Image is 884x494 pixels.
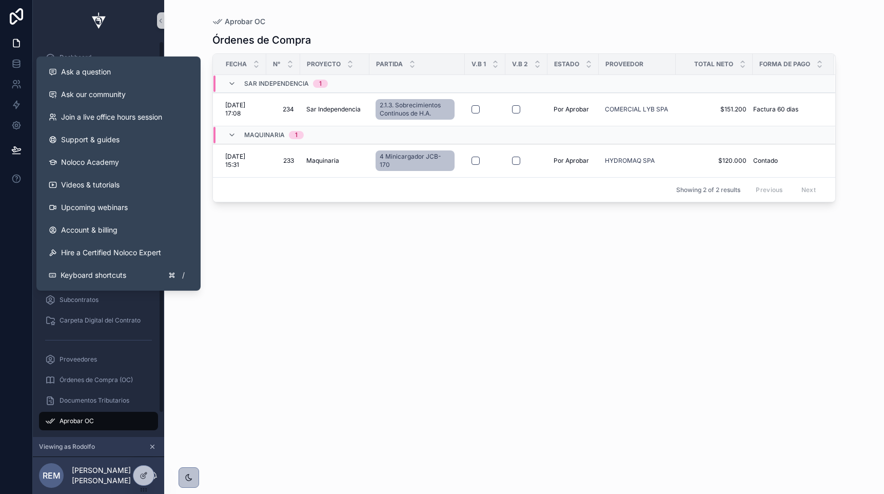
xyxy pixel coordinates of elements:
[753,157,778,165] span: Contado
[472,60,486,68] span: V.B 1
[39,443,95,451] span: Viewing as Rodolfo
[554,105,593,113] a: Por Aprobar
[39,391,158,410] a: Documentos Tributarios
[307,60,341,68] span: Proyecto
[753,157,822,165] a: Contado
[43,469,61,482] span: REM
[605,105,670,113] a: COMERCIAL LYB SPA
[39,291,158,309] a: Subcontratos
[225,16,265,27] span: Aprobar OC
[61,248,161,258] span: Hire a Certified Noloco Expert
[61,225,117,235] span: Account & billing
[376,97,459,122] a: 2.1.3. Sobrecimientos Continuos de H.A.
[41,196,197,219] a: Upcoming webinars
[60,355,97,364] span: Proveedores
[41,61,197,83] button: Ask a question
[225,153,260,169] a: [DATE] 15:31
[376,150,455,171] a: 4 Minicargador JCB-170
[41,219,197,241] a: Account & billing
[60,316,141,325] span: Carpeta Digital del Contrato
[61,67,111,77] span: Ask a question
[39,311,158,330] a: Carpeta Digital del Contrato
[86,12,111,29] img: App logo
[272,105,294,113] a: 234
[60,396,129,405] span: Documentos Tributarios
[41,241,197,264] button: Hire a Certified Noloco Expert
[753,105,798,113] span: Factura 60 dias
[694,60,733,68] span: Total Neto
[60,296,99,304] span: Subcontratos
[682,157,747,165] a: $120.000
[273,60,281,68] span: N°
[376,148,459,173] a: 4 Minicargador JCB-170
[39,350,158,369] a: Proveedores
[60,417,94,425] span: Aprobar OC
[61,157,119,167] span: Noloco Academy
[753,105,822,113] a: Factura 60 dias
[212,16,265,27] a: Aprobar OC
[380,153,450,169] span: 4 Minicargador JCB-170
[61,270,126,280] span: Keyboard shortcuts
[61,89,126,100] span: Ask our community
[554,60,579,68] span: Estado
[244,131,285,139] span: Maquinaria
[306,105,361,113] span: Sar Independencia
[61,135,120,145] span: Support & guides
[605,157,655,165] a: HYDROMAQ SPA
[61,112,162,122] span: Join a live office hours session
[306,157,363,165] a: Maquinaria
[41,128,197,151] a: Support & guides
[272,157,294,165] a: 233
[179,271,187,279] span: /
[33,41,164,437] div: scrollable content
[319,80,322,88] div: 1
[306,157,339,165] span: Maquinaria
[41,151,197,174] a: Noloco Academy
[605,105,668,113] a: COMERCIAL LYB SPA
[226,60,247,68] span: Fecha
[60,376,133,384] span: Órdenes de Compra (OC)
[554,105,589,113] span: Por Aprobar
[676,186,740,194] span: Showing 2 of 2 results
[41,83,197,106] a: Ask our community
[605,157,670,165] a: HYDROMAQ SPA
[212,33,311,47] h1: Órdenes de Compra
[225,101,260,118] a: [DATE] 17:08
[61,180,120,190] span: Videos & tutorials
[41,106,197,128] a: Join a live office hours session
[39,412,158,430] a: Aprobar OC
[554,157,589,165] span: Por Aprobar
[380,101,450,118] span: 2.1.3. Sobrecimientos Continuos de H.A.
[605,60,643,68] span: Proveedor
[512,60,528,68] span: V.B 2
[61,202,128,213] span: Upcoming webinars
[41,264,197,287] button: Keyboard shortcuts/
[682,105,747,113] a: $151.200
[39,371,158,389] a: Órdenes de Compra (OC)
[244,80,309,88] span: Sar Independencia
[41,174,197,196] a: Videos & tutorials
[554,157,593,165] a: Por Aprobar
[72,465,150,486] p: [PERSON_NAME] [PERSON_NAME]
[60,53,91,62] span: Dashboard
[295,131,298,139] div: 1
[376,60,403,68] span: Partida
[759,60,810,68] span: Forma de Pago
[306,105,363,113] a: Sar Independencia
[39,48,158,67] a: Dashboard
[376,99,455,120] a: 2.1.3. Sobrecimientos Continuos de H.A.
